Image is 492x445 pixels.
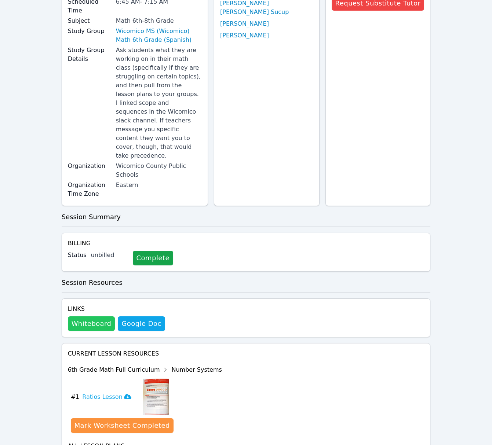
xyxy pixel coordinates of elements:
img: Ratios Lesson [143,379,169,415]
div: unbilled [91,251,127,260]
span: # 1 [71,393,80,401]
button: Mark Worksheet Completed [71,418,174,433]
h3: Session Resources [62,277,431,288]
a: [PERSON_NAME] [220,31,269,40]
div: Wicomico County Public Schools [116,162,202,179]
a: Google Doc [118,316,165,331]
label: Study Group [68,27,112,36]
label: Organization Time Zone [68,181,112,198]
button: Whiteboard [68,316,115,331]
div: Mark Worksheet Completed [74,420,170,431]
a: Wicomico MS (Wicomico) Math 6th Grade (Spanish) [116,27,202,44]
div: Math 6th-8th Grade [116,16,202,25]
label: Subject [68,16,112,25]
h3: Ratios Lesson [82,393,131,401]
div: Eastern [116,181,202,190]
label: Organization [68,162,112,170]
div: Ask students what they are working on in their math class (specifically if they are struggling on... [116,46,202,160]
label: Status [68,251,87,260]
h4: Current Lesson Resources [68,349,424,358]
div: 6th Grade Math Full Curriculum Number Systems [68,364,222,376]
a: [PERSON_NAME] [220,19,269,28]
button: #1Ratios Lesson [71,379,137,415]
h4: Billing [68,239,424,248]
h4: Links [68,305,165,313]
a: Complete [133,251,173,265]
label: Study Group Details [68,46,112,63]
h3: Session Summary [62,212,431,222]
